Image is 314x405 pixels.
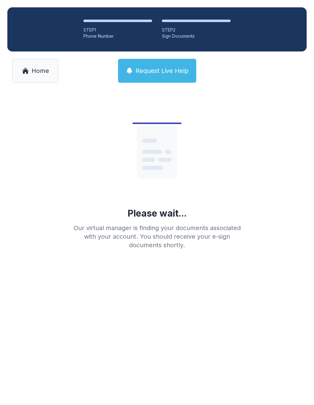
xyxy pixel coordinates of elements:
span: Request Live Help [136,66,189,75]
div: STEP 1 [83,27,152,33]
span: Home [32,66,49,75]
div: Our virtual manager is finding your documents associated with your account. You should receive yo... [69,224,245,249]
div: Please wait... [128,208,187,219]
div: STEP 2 [162,27,231,33]
div: Phone Number [83,33,152,39]
div: Sign Documents [162,33,231,39]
